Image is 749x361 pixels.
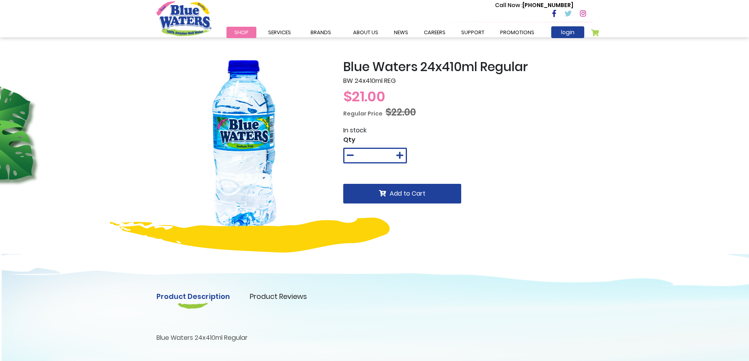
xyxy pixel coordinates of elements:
[390,189,425,198] span: Add to Cart
[386,106,416,119] span: $22.00
[343,86,385,106] span: $21.00
[234,29,248,36] span: Shop
[156,59,331,234] img: Blue_Waters_24x410ml_Regular_1_1.png
[495,1,573,9] p: [PHONE_NUMBER]
[156,291,230,302] a: Product Description
[110,218,390,253] img: yellow-design.png
[343,126,366,135] span: In stock
[416,27,453,38] a: careers
[156,1,212,36] a: store logo
[156,333,593,343] p: Blue Waters 24x410ml Regular
[343,110,383,117] span: Regular Price
[250,291,307,302] a: Product Reviews
[343,135,355,144] span: Qty
[386,27,416,38] a: News
[343,184,461,203] button: Add to Cart
[268,29,291,36] span: Services
[551,26,584,38] a: login
[495,1,523,9] span: Call Now :
[343,76,593,86] p: BW 24x410ml REG
[311,29,331,36] span: Brands
[345,27,386,38] a: about us
[492,27,542,38] a: Promotions
[453,27,492,38] a: support
[343,59,593,74] h2: Blue Waters 24x410ml Regular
